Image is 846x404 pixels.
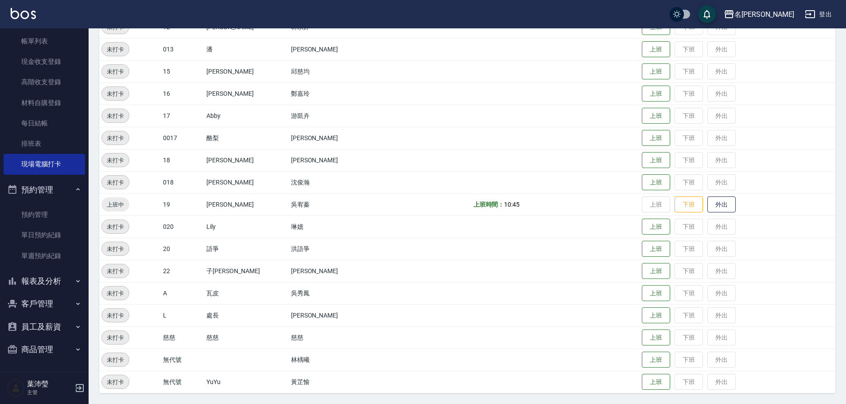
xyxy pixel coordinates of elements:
[161,82,205,105] td: 16
[102,178,129,187] span: 未打卡
[642,86,670,102] button: 上班
[4,246,85,266] a: 單週預約紀錄
[4,154,85,174] a: 現場電腦打卡
[204,304,288,326] td: 處長
[642,329,670,346] button: 上班
[289,282,387,304] td: 吳秀鳳
[289,193,387,216] td: 吳宥蓁
[289,238,387,260] td: 洪語爭
[720,5,798,24] button: 名[PERSON_NAME]
[204,149,288,171] td: [PERSON_NAME]
[642,263,670,279] button: 上班
[161,349,205,371] td: 無代號
[102,289,129,298] span: 未打卡
[102,355,129,365] span: 未打卡
[204,193,288,216] td: [PERSON_NAME]
[161,105,205,127] td: 17
[698,5,716,23] button: save
[4,270,85,293] button: 報表及分析
[102,222,129,231] span: 未打卡
[204,127,288,149] td: 酪梨
[801,6,835,23] button: 登出
[4,315,85,338] button: 員工及薪資
[204,82,288,105] td: [PERSON_NAME]
[204,38,288,60] td: 潘
[642,63,670,80] button: 上班
[204,371,288,393] td: YuYu
[289,326,387,349] td: 慈慈
[289,371,387,393] td: 黃芷愉
[161,193,205,216] td: 19
[289,149,387,171] td: [PERSON_NAME]
[734,9,794,20] div: 名[PERSON_NAME]
[473,201,504,208] b: 上班時間：
[4,225,85,245] a: 單日預約紀錄
[161,60,205,82] td: 15
[675,196,703,213] button: 下班
[4,51,85,72] a: 現金收支登錄
[161,38,205,60] td: 013
[102,377,129,387] span: 未打卡
[4,178,85,201] button: 預約管理
[4,133,85,154] a: 排班表
[4,292,85,315] button: 客戶管理
[4,72,85,92] a: 高階收支登錄
[161,304,205,326] td: L
[642,352,670,368] button: 上班
[204,238,288,260] td: 語爭
[289,38,387,60] td: [PERSON_NAME]
[161,326,205,349] td: 慈慈
[289,304,387,326] td: [PERSON_NAME]
[102,45,129,54] span: 未打卡
[161,260,205,282] td: 22
[504,201,520,208] span: 10:45
[4,338,85,361] button: 商品管理
[642,241,670,257] button: 上班
[27,388,72,396] p: 主管
[642,108,670,124] button: 上班
[204,260,288,282] td: 子[PERSON_NAME]
[204,216,288,238] td: Lily
[289,171,387,193] td: 沈俊瀚
[204,105,288,127] td: Abby
[102,89,129,98] span: 未打卡
[102,311,129,320] span: 未打卡
[289,60,387,82] td: 邱慈均
[642,307,670,324] button: 上班
[289,216,387,238] td: 琳嬑
[4,31,85,51] a: 帳單列表
[161,149,205,171] td: 18
[4,113,85,133] a: 每日結帳
[4,204,85,225] a: 預約管理
[161,216,205,238] td: 020
[11,8,36,19] img: Logo
[642,152,670,169] button: 上班
[27,380,72,388] h5: 葉沛瑩
[161,371,205,393] td: 無代號
[161,171,205,193] td: 018
[4,93,85,113] a: 材料自購登錄
[204,171,288,193] td: [PERSON_NAME]
[707,196,736,213] button: 外出
[161,127,205,149] td: 0017
[642,374,670,390] button: 上班
[289,82,387,105] td: 鄭嘉玲
[102,133,129,143] span: 未打卡
[642,41,670,58] button: 上班
[102,67,129,76] span: 未打卡
[642,285,670,302] button: 上班
[289,127,387,149] td: [PERSON_NAME]
[101,200,129,209] span: 上班中
[204,60,288,82] td: [PERSON_NAME]
[204,282,288,304] td: 瓦皮
[642,174,670,191] button: 上班
[204,326,288,349] td: 慈慈
[161,282,205,304] td: A
[102,244,129,254] span: 未打卡
[161,238,205,260] td: 20
[102,333,129,342] span: 未打卡
[289,260,387,282] td: [PERSON_NAME]
[102,111,129,121] span: 未打卡
[7,379,25,397] img: Person
[289,349,387,371] td: 林楀曦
